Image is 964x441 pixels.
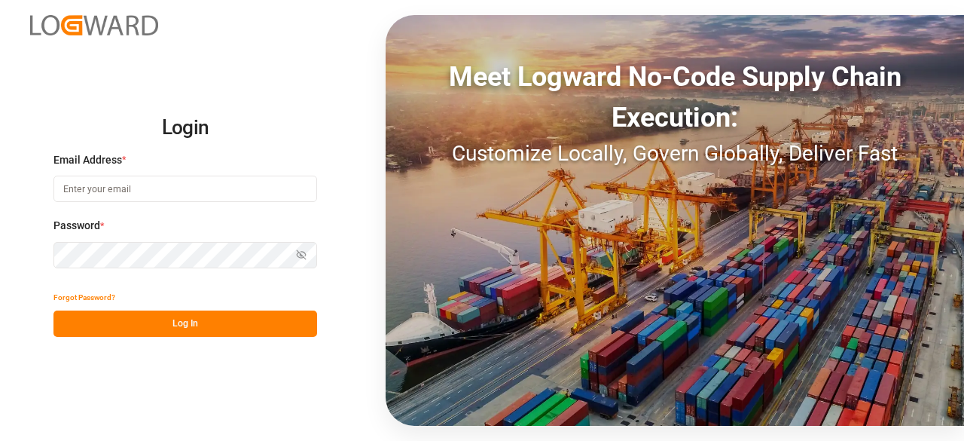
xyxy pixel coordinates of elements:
span: Password [53,218,100,234]
button: Log In [53,311,317,337]
div: Meet Logward No-Code Supply Chain Execution: [386,57,964,138]
div: Customize Locally, Govern Globally, Deliver Fast [386,138,964,170]
h2: Login [53,104,317,152]
img: Logward_new_orange.png [30,15,158,35]
span: Email Address [53,152,122,168]
input: Enter your email [53,176,317,202]
button: Forgot Password? [53,284,115,311]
